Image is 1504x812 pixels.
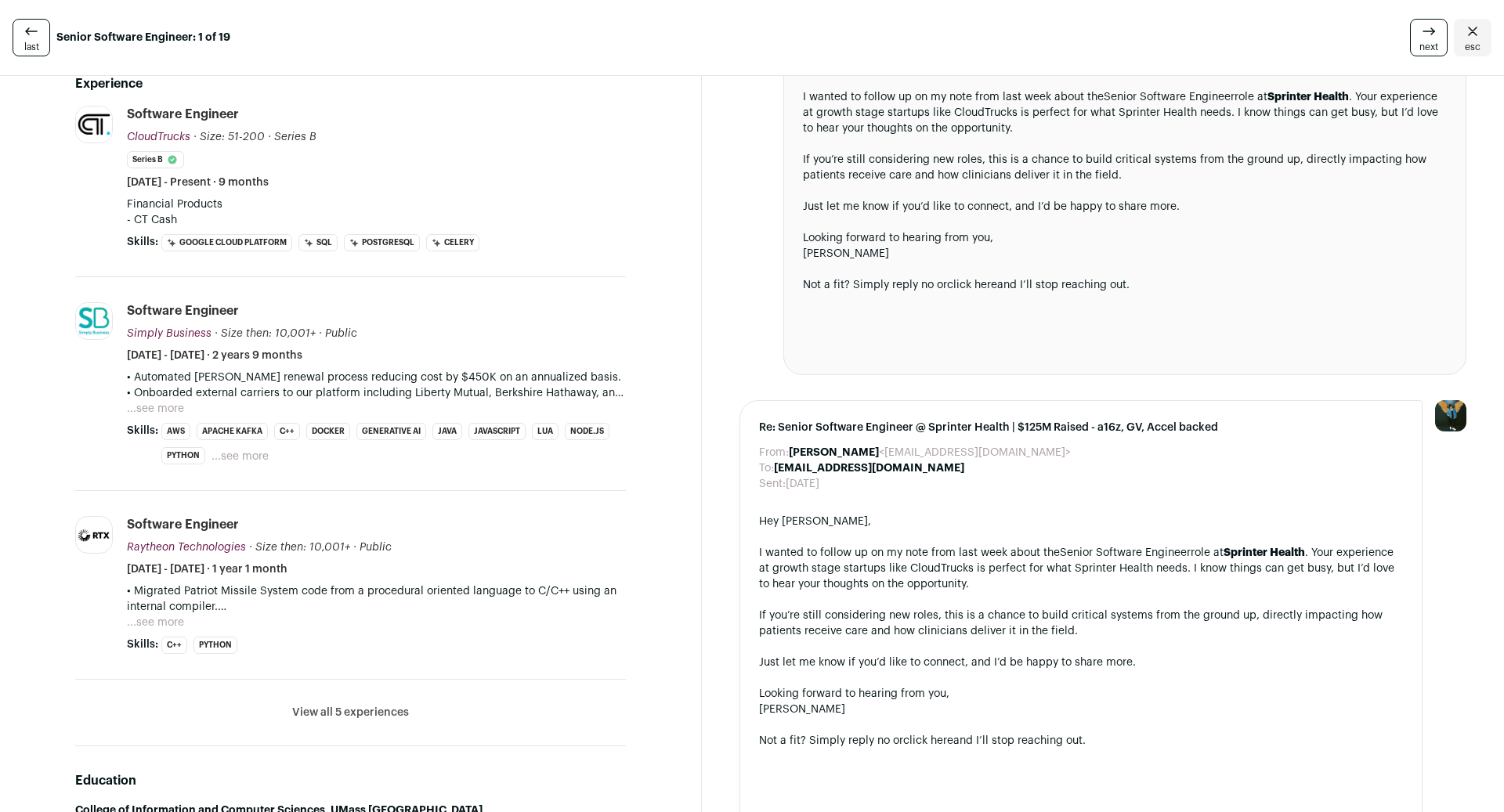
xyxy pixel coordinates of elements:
a: next [1410,19,1448,56]
div: Hey [PERSON_NAME], [759,514,1403,529]
a: click here [947,280,997,291]
span: Public [360,542,392,553]
span: CloudTrucks [127,132,190,143]
div: [PERSON_NAME] [803,246,1447,262]
div: Just let me know if you’d like to connect, and I’d be happy to share more. [803,199,1447,215]
span: [DATE] - Present · 9 months [127,175,269,190]
span: Public [325,328,357,339]
span: esc [1465,41,1480,53]
strong: Senior Software Engineer: 1 of 19 [56,30,230,45]
span: Raytheon Technologies [127,542,246,553]
li: C++ [161,637,187,654]
a: Senior Software Engineer [1104,92,1235,103]
a: last [13,19,50,56]
p: • Automated [PERSON_NAME] renewal process reducing cost by $450K on an annualized basis. [127,370,626,385]
li: SQL [298,234,338,251]
dd: [DATE] [786,476,819,492]
button: ...see more [127,615,184,630]
div: If you’re still considering new roles, this is a chance to build critical systems from the ground... [803,152,1447,183]
span: · [319,326,322,341]
li: Lua [532,423,559,440]
span: Simply Business [127,328,211,339]
li: Node.js [565,423,609,440]
span: · [268,129,271,145]
li: Series B [127,151,184,168]
span: · Size then: 10,001+ [249,542,350,553]
p: • Onboarded external carriers to our platform including Liberty Mutual, Berkshire Hathaway, and C... [127,385,626,401]
li: JavaScript [468,423,526,440]
img: 12031951-medium_jpg [1435,400,1466,431]
strong: Sprinter Health [1267,92,1349,103]
li: Generative AI [356,423,426,440]
button: ...see more [211,449,269,464]
p: • Migrated Patriot Missile System code from a procedural oriented language to C/C++ using an inte... [127,583,626,615]
span: · [353,540,356,555]
a: click here [903,735,953,746]
span: Re: Senior Software Engineer @ Sprinter Health | $125M Raised - a16z, GV, Accel backed [759,420,1403,435]
div: Looking forward to hearing from you, [759,686,1403,702]
p: Financial Products - CT Cash [127,197,626,228]
span: · Size then: 10,001+ [215,328,316,339]
h2: Experience [75,74,626,93]
span: next [1419,41,1438,53]
div: If you’re still considering new roles, this is a chance to build critical systems from the ground... [759,608,1403,639]
span: Series B [274,132,316,143]
div: I wanted to follow up on my note from last week about the role at . Your experience at growth sta... [803,89,1447,136]
span: Skills: [127,423,158,438]
div: Software Engineer [127,516,239,533]
li: Java [432,423,462,440]
b: [EMAIL_ADDRESS][DOMAIN_NAME] [774,463,964,474]
span: [DATE] - [DATE] · 2 years 9 months [127,348,302,363]
li: Apache Kafka [197,423,268,440]
li: Python [161,447,205,464]
div: Not a fit? Simply reply no or and I’ll stop reaching out. [759,733,1403,749]
button: View all 5 experiences [292,705,409,720]
dt: Sent: [759,476,786,492]
strong: Sprinter Health [1224,547,1305,558]
span: last [24,41,39,53]
dt: To: [759,460,774,476]
span: [DATE] - [DATE] · 1 year 1 month [127,561,287,577]
h2: Education [75,771,626,790]
img: 288cdc679db12a200964f406b5e5df6997ba4fab6bbcb4ab58b136c9009b22a9.jpg [76,303,112,339]
span: · Size: 51-200 [193,132,265,143]
li: Docker [306,423,350,440]
div: I wanted to follow up on my note from last week about the role at . Your experience at growth sta... [759,545,1403,592]
div: Just let me know if you’d like to connect, and I’d be happy to share more. [759,655,1403,670]
a: Close [1454,19,1491,56]
li: Celery [426,234,479,251]
li: AWS [161,423,190,440]
div: [PERSON_NAME] [759,702,1403,717]
div: Not a fit? Simply reply no or and I’ll stop reaching out. [803,277,1447,293]
li: Python [193,637,237,654]
dd: <[EMAIL_ADDRESS][DOMAIN_NAME]> [789,445,1071,460]
span: Skills: [127,234,158,250]
div: Software Engineer [127,106,239,123]
div: Software Engineer [127,302,239,319]
img: 42c69dc898e38135e119f19dc91c3822b1422be4f137b41e174fcf7e8f54094d.jpg [76,527,112,543]
dt: From: [759,445,789,460]
li: Google Cloud Platform [161,234,292,251]
button: ...see more [127,401,184,417]
img: 5d78b2cf06379227121decb4298afeae697ef1d4addf1c9b3aa5b9401a1370d3.jpg [76,106,112,143]
a: Senior Software Engineer [1060,547,1191,558]
li: C++ [274,423,300,440]
span: Skills: [127,637,158,652]
div: Looking forward to hearing from you, [803,230,1447,246]
li: PostgreSQL [344,234,420,251]
b: [PERSON_NAME] [789,447,879,458]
